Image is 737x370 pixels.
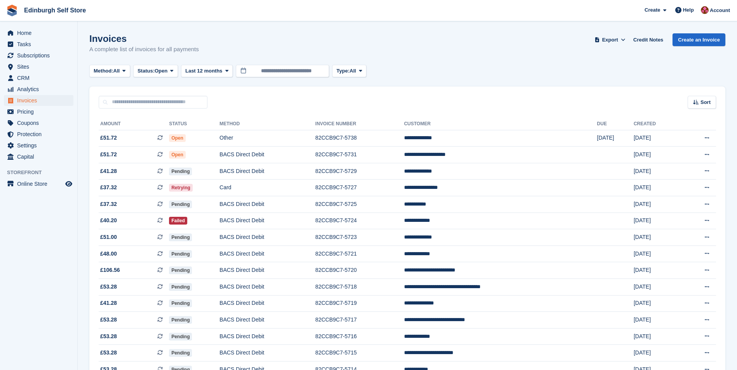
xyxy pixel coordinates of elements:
[100,349,117,357] span: £53.28
[99,118,169,130] th: Amount
[169,250,192,258] span: Pending
[100,332,117,341] span: £53.28
[100,250,117,258] span: £48.00
[17,73,64,83] span: CRM
[315,345,404,361] td: 82CCB9C7-5715
[634,312,681,329] td: [DATE]
[220,328,315,345] td: BACS Direct Debit
[64,179,73,188] a: Preview store
[4,61,73,72] a: menu
[100,299,117,307] span: £41.28
[100,150,117,159] span: £51.72
[220,163,315,180] td: BACS Direct Debit
[700,99,711,106] span: Sort
[315,196,404,213] td: 82CCB9C7-5725
[169,333,192,341] span: Pending
[4,178,73,189] a: menu
[350,67,356,75] span: All
[220,130,315,147] td: Other
[17,84,64,95] span: Analytics
[634,213,681,229] td: [DATE]
[634,147,681,163] td: [DATE]
[315,163,404,180] td: 82CCB9C7-5729
[634,246,681,262] td: [DATE]
[100,200,117,208] span: £37.32
[17,118,64,128] span: Coupons
[181,65,233,78] button: Last 12 months
[220,196,315,213] td: BACS Direct Debit
[4,73,73,83] a: menu
[7,169,77,176] span: Storefront
[315,180,404,196] td: 82CCB9C7-5727
[169,168,192,175] span: Pending
[21,4,89,17] a: Edinburgh Self Store
[220,246,315,262] td: BACS Direct Debit
[683,6,694,14] span: Help
[169,201,192,208] span: Pending
[138,67,155,75] span: Status:
[634,229,681,246] td: [DATE]
[315,213,404,229] td: 82CCB9C7-5724
[4,95,73,106] a: menu
[315,295,404,312] td: 82CCB9C7-5719
[155,67,167,75] span: Open
[315,328,404,345] td: 82CCB9C7-5716
[634,295,681,312] td: [DATE]
[6,5,18,16] img: stora-icon-8386f47178a22dfd0bd8f6a31ec36ba5ce8667c1dd55bd0f319d3a0aa187defe.svg
[634,163,681,180] td: [DATE]
[593,33,627,46] button: Export
[634,130,681,147] td: [DATE]
[17,106,64,117] span: Pricing
[169,299,192,307] span: Pending
[220,279,315,296] td: BACS Direct Debit
[89,45,199,54] p: A complete list of invoices for all payments
[602,36,618,44] span: Export
[220,118,315,130] th: Method
[597,118,634,130] th: Due
[113,67,120,75] span: All
[220,147,315,163] td: BACS Direct Debit
[17,28,64,38] span: Home
[94,67,113,75] span: Method:
[169,349,192,357] span: Pending
[100,233,117,241] span: £51.00
[315,262,404,279] td: 82CCB9C7-5720
[169,266,192,274] span: Pending
[645,6,660,14] span: Create
[315,279,404,296] td: 82CCB9C7-5718
[220,262,315,279] td: BACS Direct Debit
[17,61,64,72] span: Sites
[404,118,597,130] th: Customer
[220,295,315,312] td: BACS Direct Debit
[701,6,709,14] img: Lucy Michalec
[4,151,73,162] a: menu
[17,140,64,151] span: Settings
[315,229,404,246] td: 82CCB9C7-5723
[169,283,192,291] span: Pending
[4,129,73,140] a: menu
[634,118,681,130] th: Created
[4,118,73,128] a: menu
[4,140,73,151] a: menu
[634,180,681,196] td: [DATE]
[185,67,222,75] span: Last 12 months
[220,213,315,229] td: BACS Direct Debit
[17,129,64,140] span: Protection
[17,39,64,50] span: Tasks
[220,229,315,246] td: BACS Direct Debit
[597,130,634,147] td: [DATE]
[315,312,404,329] td: 82CCB9C7-5717
[169,151,186,159] span: Open
[133,65,178,78] button: Status: Open
[332,65,366,78] button: Type: All
[634,345,681,361] td: [DATE]
[17,178,64,189] span: Online Store
[630,33,666,46] a: Credit Notes
[336,67,350,75] span: Type:
[169,233,192,241] span: Pending
[634,279,681,296] td: [DATE]
[89,65,130,78] button: Method: All
[315,118,404,130] th: Invoice Number
[220,180,315,196] td: Card
[100,183,117,192] span: £37.32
